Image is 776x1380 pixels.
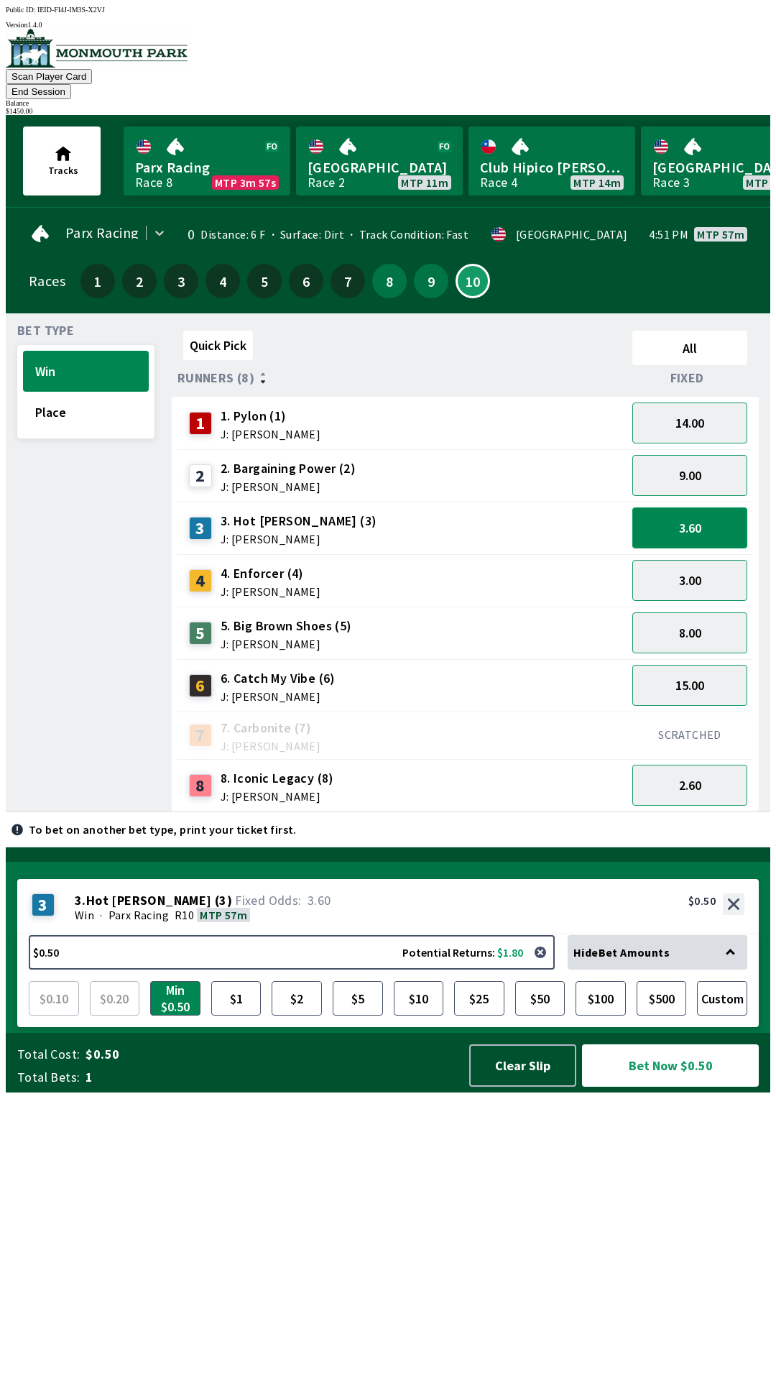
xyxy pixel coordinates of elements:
span: Win [75,908,94,922]
div: 1 [189,412,212,435]
span: MTP 3m 57s [215,177,276,188]
a: Parx RacingRace 8MTP 3m 57s [124,126,290,195]
span: $100 [579,985,622,1012]
button: Bet Now $0.50 [582,1044,759,1087]
button: $100 [576,981,626,1016]
div: $ 1450.00 [6,107,770,115]
div: Race 8 [135,177,172,188]
span: $10 [397,985,440,1012]
button: Custom [697,981,747,1016]
span: Runners (8) [177,372,254,384]
button: 9 [414,264,448,298]
button: $2 [272,981,322,1016]
button: Place [23,392,149,433]
div: Races [29,275,65,287]
div: 6 [189,674,212,697]
div: Balance [6,99,770,107]
button: 2 [122,264,157,298]
button: 3.00 [632,560,747,601]
span: $2 [275,985,318,1012]
span: $25 [458,985,501,1012]
span: $1 [215,985,258,1012]
span: $0.50 [86,1046,456,1063]
button: 3.60 [632,507,747,548]
span: 3 . [75,893,86,908]
button: Clear Slip [469,1044,576,1087]
span: 4:51 PM [649,229,688,240]
button: $500 [637,981,687,1016]
button: $1 [211,981,262,1016]
span: 1 [86,1069,456,1086]
div: Runners (8) [177,371,627,385]
button: 5 [247,264,282,298]
span: Surface: Dirt [266,227,345,241]
button: Win [23,351,149,392]
a: Club Hipico [PERSON_NAME]Race 4MTP 14m [468,126,635,195]
button: 10 [456,264,490,298]
span: 2.60 [679,777,701,793]
span: Bet Now $0.50 [594,1057,747,1075]
span: 5 [251,276,278,286]
span: MTP 11m [401,177,448,188]
span: Hide Bet Amounts [573,945,670,960]
span: Hot [PERSON_NAME] [86,893,212,908]
span: J: [PERSON_NAME] [221,428,320,440]
span: R10 [175,908,194,922]
span: IEID-FI4J-IM3S-X2VJ [37,6,105,14]
button: 4 [205,264,240,298]
span: Track Condition: Fast [344,227,468,241]
span: 9 [417,276,445,286]
span: Win [35,363,137,379]
img: venue logo [6,29,188,68]
button: 6 [289,264,323,298]
span: 6. Catch My Vibe (6) [221,669,336,688]
span: 2 [126,276,153,286]
span: $50 [519,985,562,1012]
span: Bet Type [17,325,74,336]
span: 10 [461,277,485,285]
button: $25 [454,981,504,1016]
span: Parx Racing [135,158,279,177]
div: 3 [32,893,55,916]
button: 1 [80,264,115,298]
button: 3 [164,264,198,298]
button: $0.50Potential Returns: $1.80 [29,935,555,970]
span: 6 [292,276,320,286]
div: Race 3 [652,177,690,188]
button: Min $0.50 [150,981,200,1016]
span: 8. Iconic Legacy (8) [221,769,334,788]
span: 1 [84,276,111,286]
span: MTP 57m [697,229,744,240]
span: J: [PERSON_NAME] [221,533,377,545]
div: Version 1.4.0 [6,21,770,29]
button: 9.00 [632,455,747,496]
span: Custom [701,985,744,1012]
span: Min $0.50 [154,985,197,1012]
span: ( 3 ) [215,893,232,908]
p: To bet on another bet type, print your ticket first. [29,824,297,835]
span: 1. Pylon (1) [221,407,320,425]
span: 8 [376,276,403,286]
a: [GEOGRAPHIC_DATA]Race 2MTP 11m [296,126,463,195]
span: J: [PERSON_NAME] [221,691,336,702]
span: [GEOGRAPHIC_DATA] [308,158,451,177]
span: Quick Pick [190,337,246,354]
div: 0 [180,229,195,240]
span: 3.60 [308,892,331,908]
button: 7 [331,264,365,298]
span: 3. Hot [PERSON_NAME] (3) [221,512,377,530]
span: J: [PERSON_NAME] [221,791,334,802]
button: 8 [372,264,407,298]
button: $5 [333,981,383,1016]
span: J: [PERSON_NAME] [221,481,356,492]
span: J: [PERSON_NAME] [221,586,320,597]
span: 4 [209,276,236,286]
span: 5. Big Brown Shoes (5) [221,617,352,635]
span: Club Hipico [PERSON_NAME] [480,158,624,177]
div: 4 [189,569,212,592]
span: 14.00 [675,415,704,431]
div: Race 2 [308,177,345,188]
span: Tracks [48,164,78,177]
span: 3.00 [679,572,701,589]
div: 3 [189,517,212,540]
